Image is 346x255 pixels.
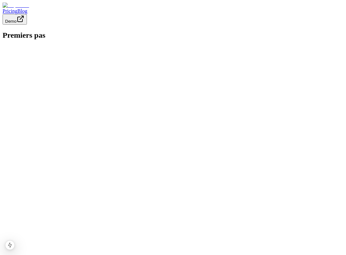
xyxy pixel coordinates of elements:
a: Dopamine [3,3,343,8]
img: Dopamine [3,3,29,8]
a: Pricing [3,8,17,14]
h1: Premiers pas [3,31,343,40]
a: Blog [17,8,27,14]
button: Demo [3,14,27,25]
a: Demo [3,18,27,24]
